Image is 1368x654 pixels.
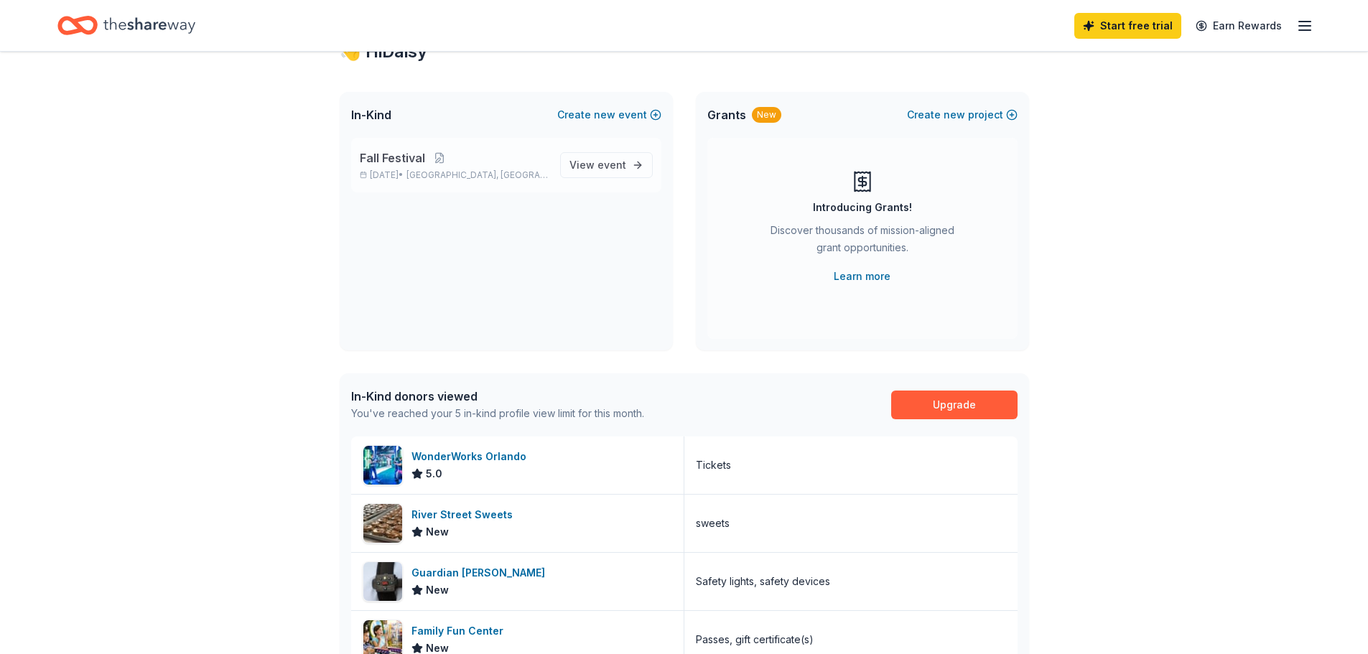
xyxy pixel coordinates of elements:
div: Tickets [696,457,731,474]
span: 5.0 [426,465,442,482]
a: Home [57,9,195,42]
button: Createnewproject [907,106,1018,123]
span: New [426,523,449,541]
span: new [594,106,615,123]
div: 👋 Hi Daisy [340,40,1029,63]
img: Image for Guardian Angel Device [363,562,402,601]
div: In-Kind donors viewed [351,388,644,405]
button: Createnewevent [557,106,661,123]
img: Image for River Street Sweets [363,504,402,543]
a: Upgrade [891,391,1018,419]
a: Learn more [834,268,890,285]
div: Guardian [PERSON_NAME] [411,564,551,581]
p: [DATE] • [360,169,549,181]
div: Family Fun Center [411,622,509,640]
a: Start free trial [1074,13,1181,39]
span: Fall Festival [360,149,425,167]
div: Passes, gift certificate(s) [696,631,814,648]
div: New [752,107,781,123]
div: WonderWorks Orlando [411,448,532,465]
span: new [944,106,965,123]
img: Image for WonderWorks Orlando [363,446,402,485]
span: Grants [707,106,746,123]
span: New [426,581,449,599]
span: In-Kind [351,106,391,123]
a: View event [560,152,653,178]
div: Discover thousands of mission-aligned grant opportunities. [765,222,960,262]
div: Introducing Grants! [813,199,912,216]
div: Safety lights, safety devices [696,573,830,590]
div: sweets [696,515,730,532]
div: River Street Sweets [411,506,518,523]
span: View [569,157,626,174]
a: Earn Rewards [1187,13,1290,39]
span: [GEOGRAPHIC_DATA], [GEOGRAPHIC_DATA] [406,169,548,181]
span: event [597,159,626,171]
div: You've reached your 5 in-kind profile view limit for this month. [351,405,644,422]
